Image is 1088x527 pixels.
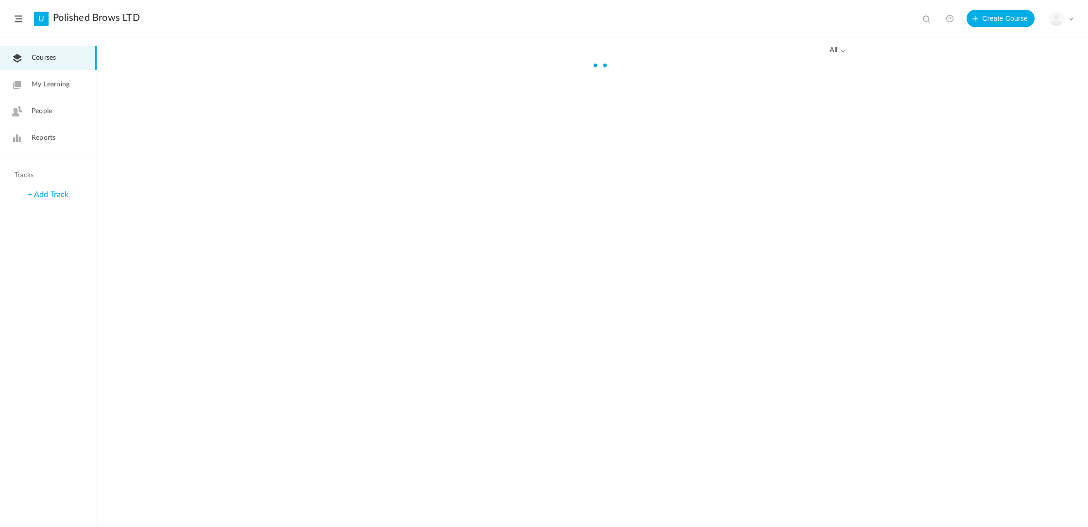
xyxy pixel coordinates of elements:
[34,12,49,26] a: U
[15,171,80,180] h4: Tracks
[32,80,69,90] span: My Learning
[32,133,55,143] span: Reports
[830,46,845,54] span: all
[32,53,56,63] span: Courses
[1050,12,1063,26] img: user-image.png
[53,12,140,24] a: Polished Brows LTD
[28,191,68,198] a: + Add Track
[32,106,52,116] span: People
[967,10,1035,27] button: Create Course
